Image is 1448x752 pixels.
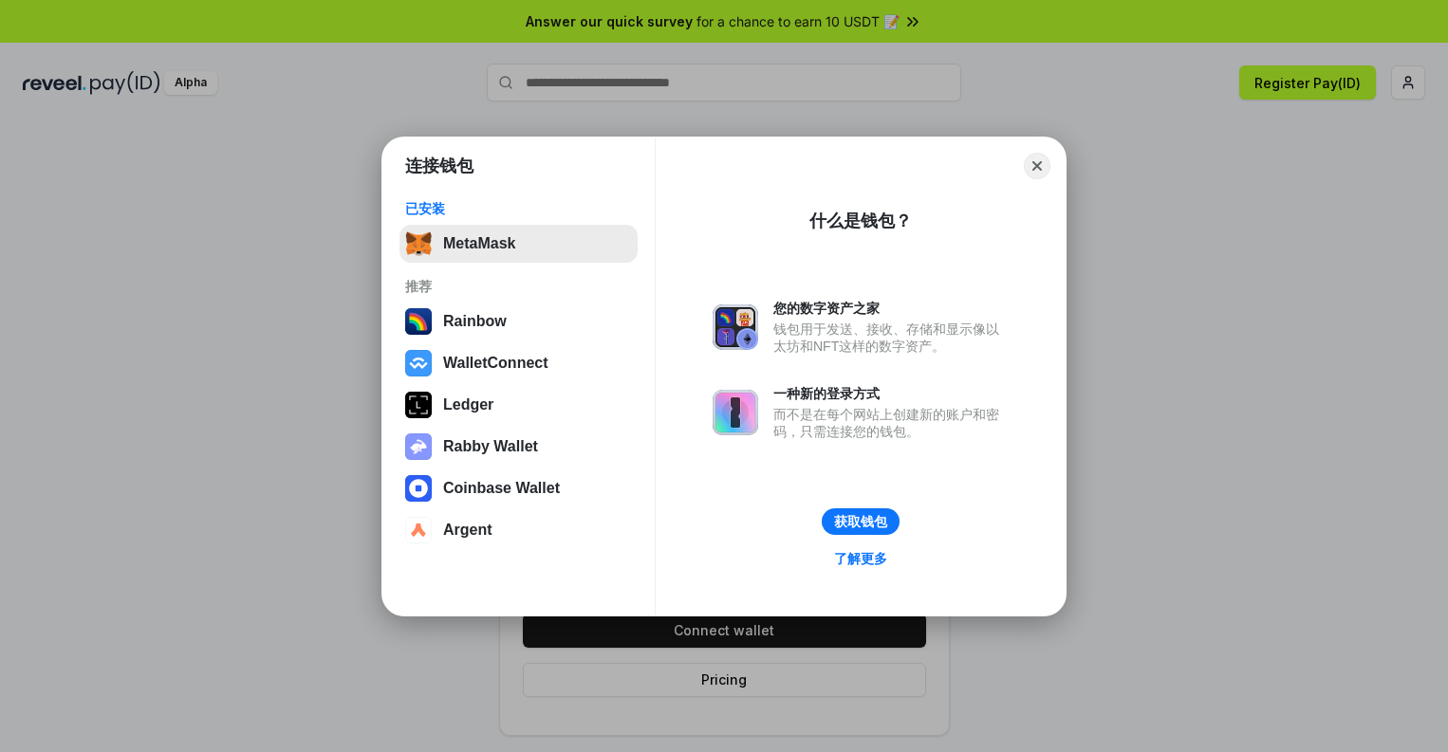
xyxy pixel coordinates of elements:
h1: 连接钱包 [405,155,473,177]
button: Argent [399,511,638,549]
img: svg+xml,%3Csvg%20fill%3D%22none%22%20height%3D%2233%22%20viewBox%3D%220%200%2035%2033%22%20width%... [405,230,432,257]
button: Rainbow [399,303,638,340]
button: Rabby Wallet [399,428,638,466]
div: 已安装 [405,200,632,217]
div: Argent [443,522,492,539]
button: 获取钱包 [822,508,900,535]
div: Ledger [443,396,493,413]
img: svg+xml,%3Csvg%20xmlns%3D%22http%3A%2F%2Fwww.w3.org%2F2000%2Fsvg%22%20fill%3D%22none%22%20viewBox... [713,304,758,350]
img: svg+xml,%3Csvg%20width%3D%2228%22%20height%3D%2228%22%20viewBox%3D%220%200%2028%2028%22%20fill%3D... [405,350,432,376]
div: WalletConnect [443,355,548,372]
div: MetaMask [443,235,515,252]
div: Coinbase Wallet [443,480,560,497]
div: 一种新的登录方式 [773,385,1009,402]
img: svg+xml,%3Csvg%20width%3D%22120%22%20height%3D%22120%22%20viewBox%3D%220%200%20120%20120%22%20fil... [405,308,432,335]
button: WalletConnect [399,344,638,382]
div: 获取钱包 [834,513,887,530]
div: 您的数字资产之家 [773,300,1009,317]
div: 推荐 [405,278,632,295]
img: svg+xml,%3Csvg%20xmlns%3D%22http%3A%2F%2Fwww.w3.org%2F2000%2Fsvg%22%20fill%3D%22none%22%20viewBox... [713,390,758,435]
div: 了解更多 [834,550,887,567]
img: svg+xml,%3Csvg%20width%3D%2228%22%20height%3D%2228%22%20viewBox%3D%220%200%2028%2028%22%20fill%3D... [405,475,432,502]
a: 了解更多 [823,546,899,571]
img: svg+xml,%3Csvg%20xmlns%3D%22http%3A%2F%2Fwww.w3.org%2F2000%2Fsvg%22%20fill%3D%22none%22%20viewBox... [405,433,432,460]
div: Rabby Wallet [443,438,538,455]
button: Coinbase Wallet [399,469,638,507]
div: 钱包用于发送、接收、存储和显示像以太坊和NFT这样的数字资产。 [773,321,1009,355]
div: Rainbow [443,313,507,330]
button: Ledger [399,386,638,424]
button: MetaMask [399,225,638,263]
button: Close [1024,153,1050,179]
div: 而不是在每个网站上创建新的账户和密码，只需连接您的钱包。 [773,406,1009,440]
img: svg+xml,%3Csvg%20xmlns%3D%22http%3A%2F%2Fwww.w3.org%2F2000%2Fsvg%22%20width%3D%2228%22%20height%3... [405,392,432,418]
div: 什么是钱包？ [809,210,912,232]
img: svg+xml,%3Csvg%20width%3D%2228%22%20height%3D%2228%22%20viewBox%3D%220%200%2028%2028%22%20fill%3D... [405,517,432,543]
